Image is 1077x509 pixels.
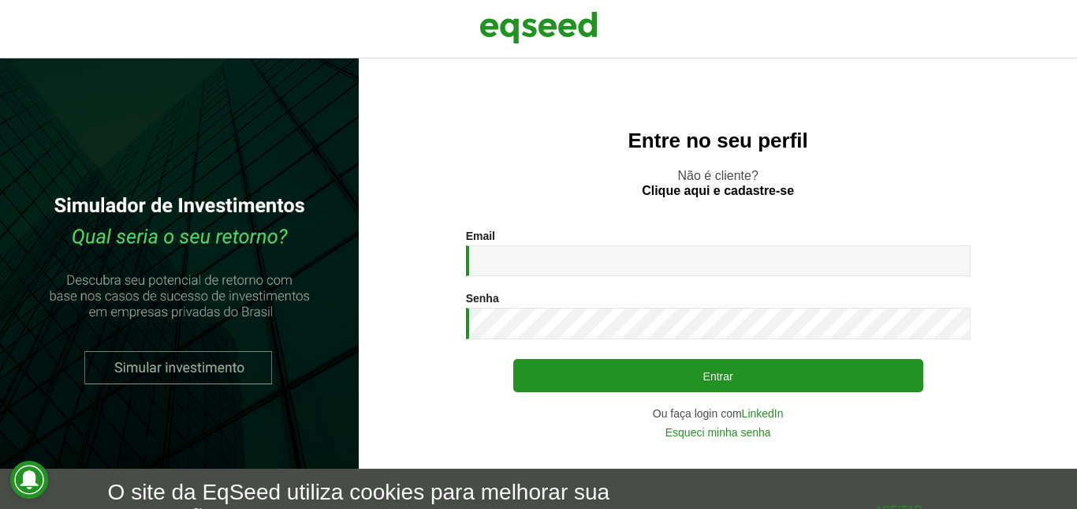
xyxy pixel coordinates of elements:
[466,230,495,241] label: Email
[390,129,1045,152] h2: Entre no seu perfil
[513,359,923,392] button: Entrar
[742,408,784,419] a: LinkedIn
[642,185,794,197] a: Clique aqui e cadastre-se
[479,8,598,47] img: EqSeed Logo
[466,293,499,304] label: Senha
[390,168,1045,198] p: Não é cliente?
[466,408,971,419] div: Ou faça login com
[665,427,771,438] a: Esqueci minha senha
